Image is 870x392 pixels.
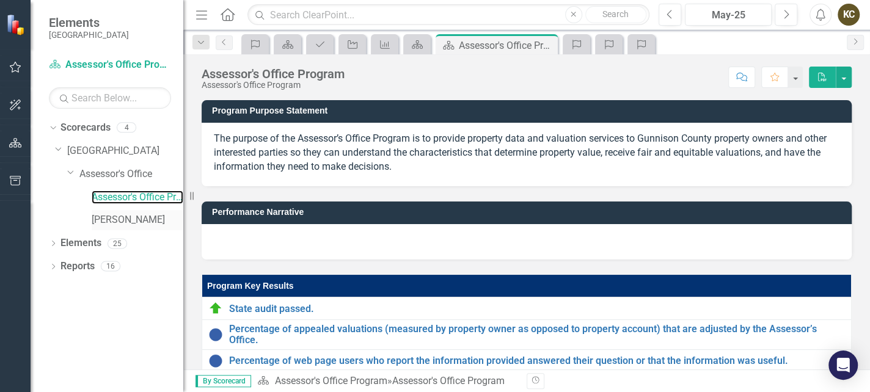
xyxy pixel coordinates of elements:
div: » [257,374,517,388]
div: 4 [117,123,136,133]
h3: Performance Narrative [212,208,846,217]
a: Assessor's Office Program [49,58,171,72]
input: Search ClearPoint... [247,4,649,26]
a: State audit passed. [229,303,845,314]
div: May-25 [689,8,767,23]
button: May-25 [685,4,772,26]
div: 25 [108,238,127,249]
a: Assessor's Office Program [92,191,183,205]
a: Assessor's Office [79,167,183,181]
a: Elements [60,236,101,250]
input: Search Below... [49,87,171,109]
img: No Data [208,354,223,368]
small: [GEOGRAPHIC_DATA] [49,30,129,40]
a: Assessor's Office Program [274,375,387,387]
a: Percentage of web page users who report the information provided answered their question or that ... [229,355,845,366]
button: KC [838,4,860,26]
h3: Program Purpose Statement [212,106,846,115]
span: By Scorecard [196,375,251,387]
div: Assessor's Office Program [459,38,555,53]
div: Open Intercom Messenger [828,350,858,380]
div: Assessor's Office Program [202,81,345,90]
a: Scorecards [60,121,111,135]
p: The purpose of the Assessor’s Office Program is to provide property data and valuation services t... [214,132,839,174]
a: [GEOGRAPHIC_DATA] [67,144,183,158]
img: No Data [208,327,223,342]
span: Search [602,9,629,19]
span: Elements [49,15,129,30]
a: Percentage of appealed valuations (measured by property owner as opposed to property account) tha... [229,324,845,345]
a: Reports [60,260,95,274]
a: [PERSON_NAME] [92,213,183,227]
img: ClearPoint Strategy [6,14,27,35]
button: Search [585,6,646,23]
div: Assessor's Office Program [202,67,345,81]
img: On Target [208,301,223,316]
div: Assessor's Office Program [392,375,504,387]
div: 16 [101,261,120,272]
